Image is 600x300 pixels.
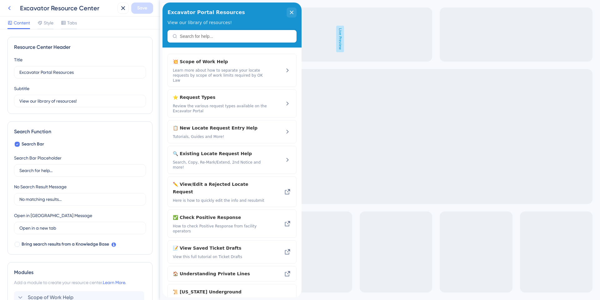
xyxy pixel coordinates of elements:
span: View this full tutorial on Ticket Drafts [10,252,105,257]
span: Tutorials, Guides and More! [10,132,105,137]
div: Request Types [10,91,105,111]
div: Subtitle [14,85,29,92]
span: Save [137,4,147,12]
div: Check Positive Response [10,211,105,231]
span: Learn more about how to separate your locate requests by scope of work limits required by OK Law [10,65,105,80]
div: close resource center [124,5,134,15]
span: Live Preview [176,26,184,52]
span: View our library of resources! [5,18,69,23]
div: Search Function [14,128,146,135]
input: Search for help... [17,31,129,36]
input: Title [19,69,141,76]
span: Search Bar [22,140,44,148]
span: How to check Positive Response from facility operators [10,221,105,231]
span: 🏠 Understanding Private Lines [10,267,105,275]
input: No matching results... [19,196,141,203]
div: Modules [14,269,146,276]
button: Save [131,3,153,14]
input: Open in a new tab [19,225,141,231]
input: Description [19,98,141,104]
span: 📋 New Locate Request Entry Help [10,122,95,129]
span: 🔍 Existing Locate Request Help [10,147,95,155]
div: View/Edit a Rejected Locate Request [10,178,105,201]
div: Existing Locate Request Help [10,147,105,167]
span: Add a module to create your resource center. [14,280,103,285]
span: Content [14,19,30,27]
div: Search Bar Placeholder [14,154,62,162]
span: 📝 View Saved Ticket Drafts [10,242,95,249]
input: Search for help... [19,167,141,174]
a: Learn More. [103,280,126,285]
div: Title [14,56,22,64]
div: Understanding Private Lines [10,267,105,275]
span: Review the various request types available on the Excavator Portal [10,101,105,111]
div: No Search Result Message [14,183,67,191]
div: Excavator Resource Center [20,4,115,13]
span: Search, Copy, Re-Mark/Extend, 2nd Notice and more! [10,157,105,167]
div: Scope of Work Help [10,55,105,80]
span: ⭐ Request Types [10,91,95,99]
span: ✏️ View/Edit a Rejected Locate Request [10,178,95,193]
div: View Saved Ticket Drafts [10,242,105,257]
span: Style [44,19,53,27]
span: ✅ Check Positive Response [10,211,95,219]
div: New Locate Request Entry Help [10,122,105,137]
span: Here is how to quickly edit the info and resubmit [10,196,105,201]
div: Resource Center Header [14,43,146,51]
div: Open in [GEOGRAPHIC_DATA] Message [14,212,92,219]
span: Tabs [67,19,77,27]
div: 3 [60,3,62,8]
span: Bring search results from a Knowledge Base [22,241,109,248]
span: Knowledge Center [12,2,55,9]
span: Excavator Portal Resources [5,5,82,15]
span: 💥 Scope of Work Help [10,55,95,63]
